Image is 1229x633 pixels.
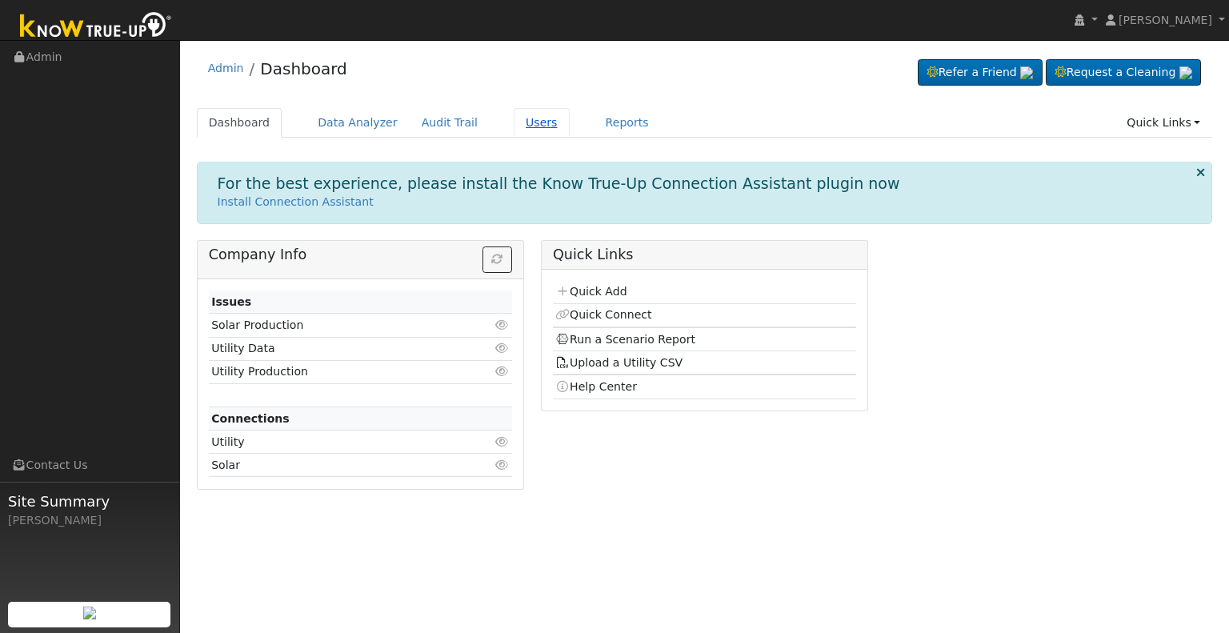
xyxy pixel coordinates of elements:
a: Install Connection Assistant [218,195,374,208]
a: Quick Links [1115,108,1212,138]
img: retrieve [1179,66,1192,79]
i: Click to view [495,343,510,354]
strong: Connections [211,412,290,425]
i: Click to view [495,366,510,377]
a: Quick Add [555,285,627,298]
a: Reports [594,108,661,138]
h5: Quick Links [553,246,856,263]
a: Upload a Utility CSV [555,356,683,369]
h5: Company Info [209,246,512,263]
i: Click to view [495,436,510,447]
h1: For the best experience, please install the Know True-Up Connection Assistant plugin now [218,174,900,193]
a: Users [514,108,570,138]
a: Refer a Friend [918,59,1043,86]
img: retrieve [1020,66,1033,79]
img: Know True-Up [12,9,180,45]
strong: Issues [211,295,251,308]
a: Dashboard [260,59,347,78]
div: [PERSON_NAME] [8,512,171,529]
a: Dashboard [197,108,282,138]
td: Solar Production [209,314,463,337]
span: [PERSON_NAME] [1119,14,1212,26]
a: Run a Scenario Report [555,333,695,346]
a: Admin [208,62,244,74]
a: Quick Connect [555,308,651,321]
td: Solar [209,454,463,477]
a: Help Center [555,380,637,393]
span: Site Summary [8,491,171,512]
td: Utility Production [209,360,463,383]
a: Audit Trail [410,108,490,138]
td: Utility [209,431,463,454]
i: Click to view [495,459,510,471]
td: Utility Data [209,337,463,360]
a: Request a Cleaning [1046,59,1201,86]
a: Data Analyzer [306,108,410,138]
i: Click to view [495,319,510,331]
img: retrieve [83,607,96,619]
